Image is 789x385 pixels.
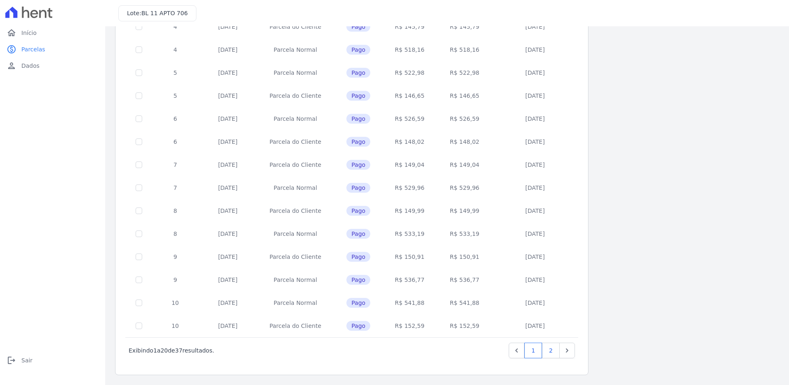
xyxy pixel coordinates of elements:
[21,356,32,364] span: Sair
[257,130,334,153] td: Parcela do Cliente
[257,199,334,222] td: Parcela do Cliente
[383,314,436,337] td: R$ 152,59
[136,161,142,168] input: Só é possível selecionar pagamentos em aberto
[3,58,102,74] a: personDados
[198,15,257,38] td: [DATE]
[152,107,198,130] td: 6
[436,130,493,153] td: R$ 148,02
[152,15,198,38] td: 4
[136,184,142,191] input: Só é possível selecionar pagamentos em aberto
[198,199,257,222] td: [DATE]
[257,222,334,245] td: Parcela Normal
[257,268,334,291] td: Parcela Normal
[21,45,45,53] span: Parcelas
[257,176,334,199] td: Parcela Normal
[175,347,182,354] span: 37
[383,15,436,38] td: R$ 145,79
[152,314,198,337] td: 10
[542,343,560,358] a: 2
[136,231,142,237] input: Só é possível selecionar pagamentos em aberto
[436,222,493,245] td: R$ 533,19
[493,107,577,130] td: [DATE]
[493,268,577,291] td: [DATE]
[436,107,493,130] td: R$ 526,59
[524,343,542,358] a: 1
[346,206,370,216] span: Pago
[383,61,436,84] td: R$ 522,98
[152,291,198,314] td: 10
[346,68,370,78] span: Pago
[436,61,493,84] td: R$ 522,98
[383,84,436,107] td: R$ 146,65
[346,22,370,32] span: Pago
[346,252,370,262] span: Pago
[136,254,142,260] input: Só é possível selecionar pagamentos em aberto
[436,15,493,38] td: R$ 145,79
[152,245,198,268] td: 9
[257,291,334,314] td: Parcela Normal
[257,153,334,176] td: Parcela do Cliente
[257,61,334,84] td: Parcela Normal
[346,160,370,170] span: Pago
[136,300,142,306] input: Só é possível selecionar pagamentos em aberto
[136,46,142,53] input: Só é possível selecionar pagamentos em aberto
[7,28,16,38] i: home
[493,314,577,337] td: [DATE]
[383,268,436,291] td: R$ 536,77
[493,84,577,107] td: [DATE]
[152,130,198,153] td: 6
[493,130,577,153] td: [DATE]
[436,153,493,176] td: R$ 149,04
[152,222,198,245] td: 8
[436,268,493,291] td: R$ 536,77
[257,38,334,61] td: Parcela Normal
[436,291,493,314] td: R$ 541,88
[346,114,370,124] span: Pago
[3,352,102,369] a: logoutSair
[136,69,142,76] input: Só é possível selecionar pagamentos em aberto
[383,199,436,222] td: R$ 149,99
[436,314,493,337] td: R$ 152,59
[346,183,370,193] span: Pago
[509,343,524,358] a: Previous
[383,130,436,153] td: R$ 148,02
[136,115,142,122] input: Só é possível selecionar pagamentos em aberto
[257,84,334,107] td: Parcela do Cliente
[436,38,493,61] td: R$ 518,16
[346,137,370,147] span: Pago
[136,138,142,145] input: Só é possível selecionar pagamentos em aberto
[152,61,198,84] td: 5
[257,245,334,268] td: Parcela do Cliente
[7,61,16,71] i: person
[493,222,577,245] td: [DATE]
[436,199,493,222] td: R$ 149,99
[153,347,157,354] span: 1
[383,291,436,314] td: R$ 541,88
[3,41,102,58] a: paidParcelas
[3,25,102,41] a: homeInício
[7,44,16,54] i: paid
[198,84,257,107] td: [DATE]
[198,38,257,61] td: [DATE]
[493,61,577,84] td: [DATE]
[383,222,436,245] td: R$ 533,19
[198,268,257,291] td: [DATE]
[136,277,142,283] input: Só é possível selecionar pagamentos em aberto
[136,92,142,99] input: Só é possível selecionar pagamentos em aberto
[161,347,168,354] span: 20
[198,130,257,153] td: [DATE]
[493,245,577,268] td: [DATE]
[21,29,37,37] span: Início
[198,314,257,337] td: [DATE]
[383,245,436,268] td: R$ 150,91
[383,176,436,199] td: R$ 529,96
[198,291,257,314] td: [DATE]
[493,176,577,199] td: [DATE]
[383,38,436,61] td: R$ 518,16
[198,176,257,199] td: [DATE]
[152,38,198,61] td: 4
[152,199,198,222] td: 8
[257,107,334,130] td: Parcela Normal
[152,268,198,291] td: 9
[198,107,257,130] td: [DATE]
